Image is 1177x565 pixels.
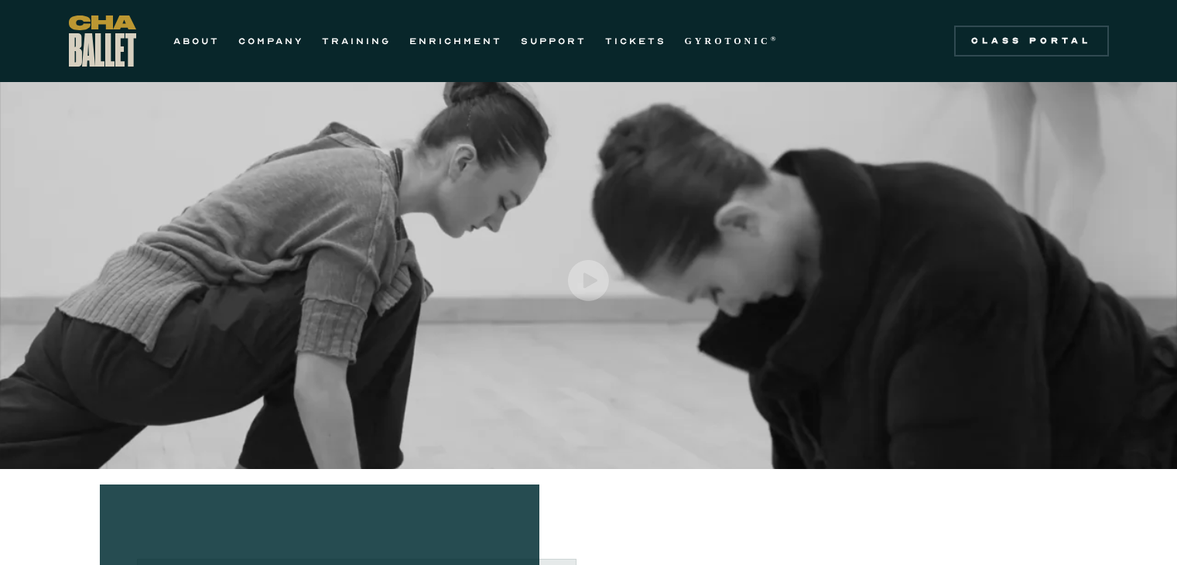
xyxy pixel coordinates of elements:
sup: ® [771,35,779,43]
strong: GYROTONIC [685,36,771,46]
a: ENRICHMENT [409,32,502,50]
a: COMPANY [238,32,303,50]
a: SUPPORT [521,32,587,50]
a: TICKETS [605,32,666,50]
a: TRAINING [322,32,391,50]
a: ABOUT [173,32,220,50]
a: home [69,15,136,67]
a: GYROTONIC® [685,32,779,50]
div: Class Portal [963,35,1100,47]
a: Class Portal [954,26,1109,56]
